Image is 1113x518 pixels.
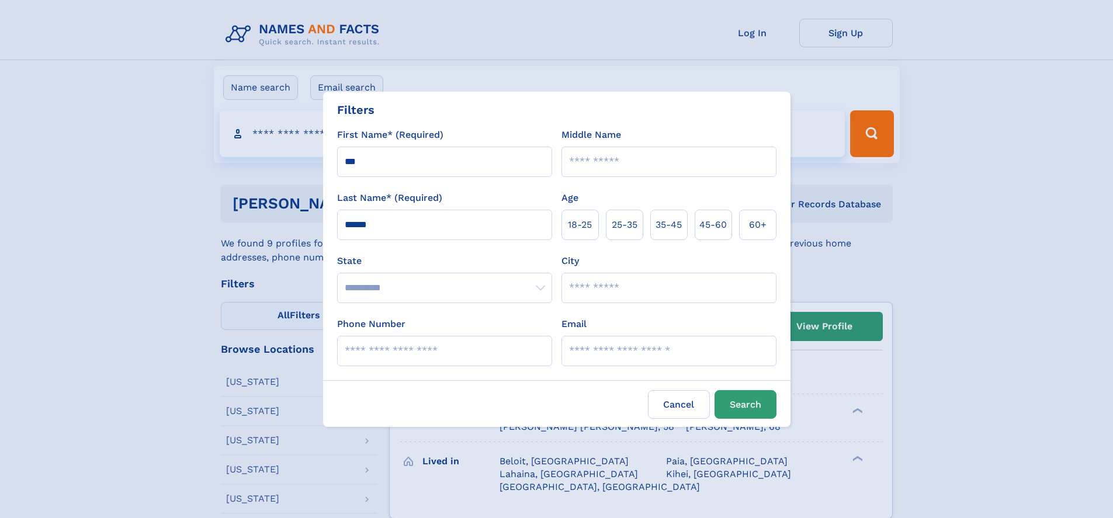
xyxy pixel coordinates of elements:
div: Filters [337,101,375,119]
span: 25‑35 [612,218,637,232]
label: Phone Number [337,317,405,331]
label: State [337,254,552,268]
span: 45‑60 [699,218,727,232]
label: Last Name* (Required) [337,191,442,205]
label: Middle Name [561,128,621,142]
span: 35‑45 [656,218,682,232]
label: First Name* (Required) [337,128,443,142]
label: Age [561,191,578,205]
label: Cancel [648,390,710,419]
span: 18‑25 [568,218,592,232]
button: Search [715,390,776,419]
label: City [561,254,579,268]
span: 60+ [749,218,767,232]
label: Email [561,317,587,331]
